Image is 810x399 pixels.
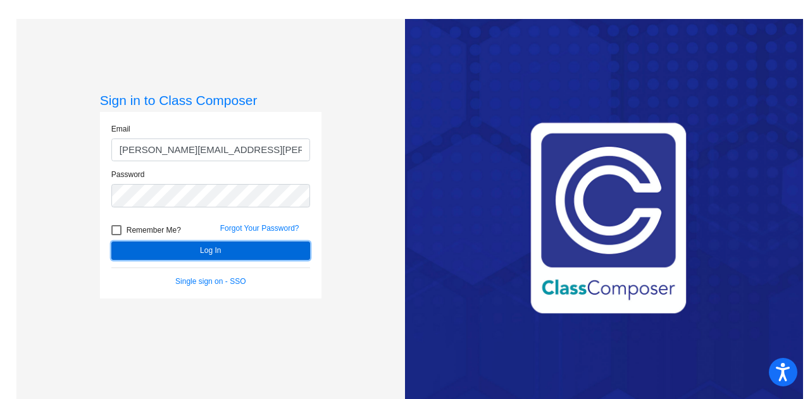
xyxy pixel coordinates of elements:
[175,277,246,286] a: Single sign on - SSO
[111,123,130,135] label: Email
[127,223,181,238] span: Remember Me?
[100,92,321,108] h3: Sign in to Class Composer
[111,169,145,180] label: Password
[220,224,299,233] a: Forgot Your Password?
[111,242,310,260] button: Log In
